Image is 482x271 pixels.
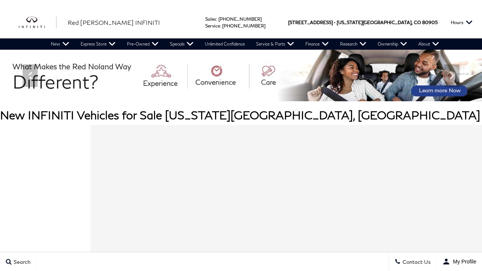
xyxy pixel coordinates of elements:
a: About [413,38,445,50]
a: Red [PERSON_NAME] INFINITI [68,18,160,27]
img: INFINITI [19,17,56,29]
a: [PHONE_NUMBER] [222,23,265,29]
a: Unlimited Confidence [199,38,250,50]
button: Open the hours dropdown [447,6,476,38]
span: Sales [205,16,216,22]
button: user-profile-menu [437,252,482,271]
a: New [45,38,75,50]
a: Service & Parts [250,38,300,50]
span: My Profile [450,259,476,265]
span: 80905 [422,6,438,38]
span: : [220,23,221,29]
span: CO [414,6,421,38]
nav: Main Navigation [45,38,445,50]
a: Specials [164,38,199,50]
a: infiniti [19,17,56,29]
a: [STREET_ADDRESS] • [US_STATE][GEOGRAPHIC_DATA], CO 80905 [288,20,438,25]
span: Search [12,259,31,265]
a: Research [334,38,372,50]
a: Finance [300,38,334,50]
a: Ownership [372,38,413,50]
a: [PHONE_NUMBER] [218,16,262,22]
span: Contact Us [401,259,431,265]
span: Red [PERSON_NAME] INFINITI [68,19,160,26]
span: : [216,16,217,22]
span: [STREET_ADDRESS] • [288,6,336,38]
a: Pre-Owned [121,38,164,50]
span: Service [205,23,220,29]
span: [US_STATE][GEOGRAPHIC_DATA], [337,6,413,38]
a: Express Store [75,38,121,50]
